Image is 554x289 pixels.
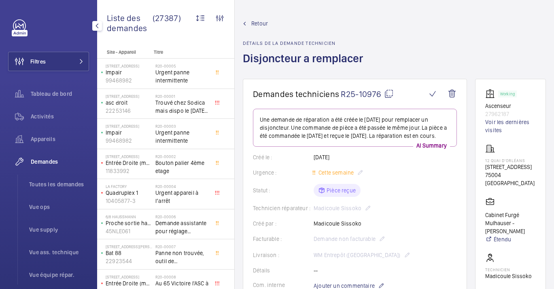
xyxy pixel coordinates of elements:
[106,94,152,99] p: [STREET_ADDRESS]
[31,158,89,166] span: Demandes
[106,227,152,235] p: 45NLE061
[155,244,209,249] h2: R20-00007
[106,244,152,249] p: [STREET_ADDRESS][PERSON_NAME]
[413,141,450,150] p: AI Summary
[31,90,89,98] span: Tableau de bord
[155,219,209,235] span: Demande assistante pour réglage d'opérateurs porte cabine double accès
[155,249,209,265] span: Panne non trouvée, outil de déverouillouge impératif pour le diagnostic
[106,184,152,189] p: La Factory
[106,249,152,257] p: Bat 88
[154,49,207,55] p: Titre
[500,93,515,95] p: Working
[485,211,536,235] p: Cabinet Furgé Mulhauser - [PERSON_NAME]
[155,124,209,129] h2: R20-00003
[251,19,268,27] span: Retour
[485,171,536,187] p: 75004 [GEOGRAPHIC_DATA]
[29,203,89,211] span: Vue ops
[106,189,152,197] p: Quadruplex 1
[341,89,394,99] span: R25-10976
[155,63,209,68] h2: R20-00005
[155,214,209,219] h2: R20-00006
[106,159,152,167] p: Entrée Droite (monte-charge)
[8,52,89,71] button: Filtres
[106,274,152,279] p: [STREET_ADDRESS]
[485,118,536,134] a: Voir les dernières visites
[106,214,152,219] p: 6/8 Haussmann
[485,102,536,110] p: Ascenseur
[485,235,536,243] a: Étendu
[485,89,498,99] img: elevator.svg
[155,154,209,159] h2: R20-00002
[155,68,209,84] span: Urgent panne intermittente
[97,49,151,55] p: Site - Appareil
[485,272,532,280] p: Madicoule Sissoko
[155,184,209,189] h2: R20-00004
[106,279,152,287] p: Entrée Droite (monte-charge)
[106,257,152,265] p: 22923544
[106,76,152,84] p: 99468982
[260,116,450,140] p: Une demande de réparation a été créée le [DATE] pour remplacer un disjoncteur. Une commande de pi...
[106,154,152,159] p: [STREET_ADDRESS]
[31,135,89,143] span: Appareils
[155,129,209,145] span: Urgent panne intermittente
[106,219,152,227] p: Proche sortie hall Pelletier
[155,274,209,279] h2: R20-00008
[155,99,209,115] span: Trouvé chez Sodica mais dispo le [DATE] [URL][DOMAIN_NAME]
[106,197,152,205] p: 10405877-3
[29,248,89,256] span: Vue ass. technique
[243,51,368,79] h1: Disjoncteur a remplacer
[106,129,152,137] p: Impair
[253,89,339,99] span: Demandes techniciens
[106,137,152,145] p: 99468982
[155,159,209,175] span: Bouton palier 4ème etage
[106,99,152,107] p: asc droit
[485,110,536,118] p: 27962187
[485,163,536,171] p: [STREET_ADDRESS]
[485,267,532,272] p: Technicien
[106,124,152,129] p: [STREET_ADDRESS]
[106,68,152,76] p: Impair
[243,40,368,46] h2: Détails de la demande technicien
[31,112,89,120] span: Activités
[30,57,46,65] span: Filtres
[29,180,89,188] span: Toutes les demandes
[106,167,152,175] p: 11833992
[29,271,89,279] span: Vue équipe répar.
[485,158,536,163] p: 12 Quai d'Orléans
[106,107,152,115] p: 22253146
[29,226,89,234] span: Vue supply
[155,189,209,205] span: Urgent appareil à l’arrêt
[107,13,153,33] span: Liste des demandes
[106,63,152,68] p: [STREET_ADDRESS]
[155,94,209,99] h2: R20-00001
